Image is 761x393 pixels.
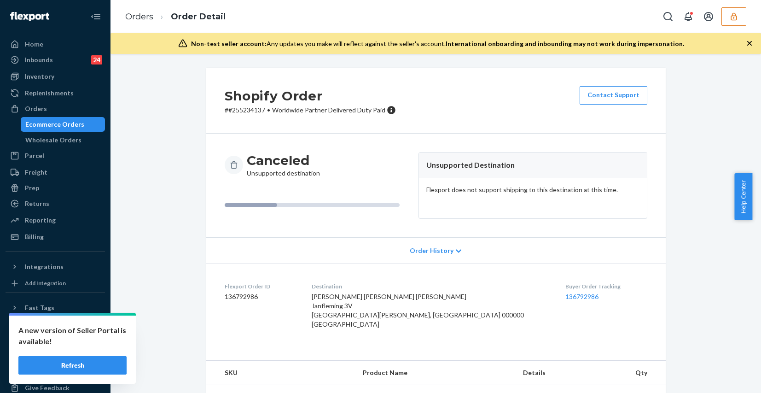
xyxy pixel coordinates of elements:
[225,106,396,115] p: # #255234137
[6,53,105,67] a: Inbounds24
[21,133,105,147] a: Wholesale Orders
[6,148,105,163] a: Parcel
[25,135,81,145] div: Wholesale Orders
[6,196,105,211] a: Returns
[225,292,297,301] dd: 136792986
[6,165,105,180] a: Freight
[25,303,54,312] div: Fast Tags
[25,183,39,193] div: Prep
[25,232,44,241] div: Billing
[580,86,647,105] a: Contact Support
[6,365,105,380] a: Help Center
[703,365,752,388] iframe: Opens a widget where you can chat to one of our agents
[6,37,105,52] a: Home
[25,383,70,393] div: Give Feedback
[25,216,56,225] div: Reporting
[171,12,226,22] a: Order Detail
[659,7,677,26] button: Open Search Box
[125,12,153,22] a: Orders
[225,86,396,106] h2: Shopify Order
[355,361,516,385] th: Product Name
[25,88,74,98] div: Replenishments
[6,229,105,244] a: Billing
[18,325,127,347] p: A new version of Seller Portal is available!
[21,117,105,132] a: Ecommerce Orders
[247,152,320,169] h3: Canceled
[191,40,267,47] span: Non-test seller account:
[617,361,666,385] th: Qty
[25,40,43,49] div: Home
[446,40,684,47] span: International onboarding and inbounding may not work during impersonation.
[25,104,47,113] div: Orders
[410,246,453,255] span: Order History
[565,282,647,290] dt: Buyer Order Tracking
[679,7,697,26] button: Open notifications
[426,185,639,194] p: Flexport does not support shipping to this destination at this time.
[734,173,752,220] button: Help Center
[10,12,49,21] img: Flexport logo
[6,349,105,364] button: Talk to Support
[25,279,66,287] div: Add Integration
[565,293,598,300] a: 136792986
[6,300,105,315] button: Fast Tags
[25,262,64,271] div: Integrations
[18,356,127,375] button: Refresh
[272,106,385,114] span: Worldwide Partner Delivered Duty Paid
[312,282,551,290] dt: Destination
[25,120,84,129] div: Ecommerce Orders
[247,152,320,178] div: Unsupported destination
[6,213,105,228] a: Reporting
[25,55,53,65] div: Inbounds
[312,293,524,328] span: [PERSON_NAME] [PERSON_NAME] [PERSON_NAME] Janfleming 3V [GEOGRAPHIC_DATA][PERSON_NAME], [GEOGRAPH...
[699,7,718,26] button: Open account menu
[25,199,49,208] div: Returns
[6,334,105,348] a: Settings
[206,361,355,385] th: SKU
[25,151,44,160] div: Parcel
[6,181,105,195] a: Prep
[225,282,297,290] dt: Flexport Order ID
[267,106,270,114] span: •
[6,86,105,100] a: Replenishments
[25,168,47,177] div: Freight
[419,153,647,178] header: Unsupported Destination
[6,319,105,330] a: Add Fast Tag
[6,69,105,84] a: Inventory
[87,7,105,26] button: Close Navigation
[25,72,54,81] div: Inventory
[191,39,684,48] div: Any updates you make will reflect against the seller's account.
[118,3,233,30] ol: breadcrumbs
[6,278,105,289] a: Add Integration
[91,55,102,65] div: 24
[6,101,105,116] a: Orders
[6,259,105,274] button: Integrations
[516,361,617,385] th: Details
